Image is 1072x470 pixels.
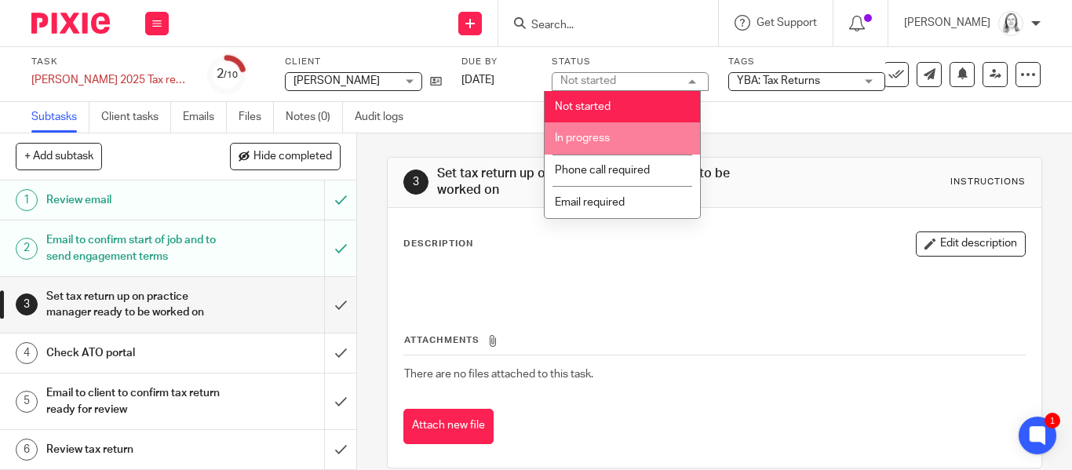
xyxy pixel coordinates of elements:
label: Status [552,56,709,68]
p: [PERSON_NAME] [904,15,990,31]
div: 5 [16,391,38,413]
span: [DATE] [461,75,494,86]
button: Hide completed [230,143,341,169]
label: Due by [461,56,532,68]
button: + Add subtask [16,143,102,169]
p: Description [403,238,473,250]
label: Task [31,56,188,68]
div: 2 [217,65,238,83]
span: Not started [555,101,611,112]
label: Client [285,56,442,68]
div: Justin Shields 2025 Tax return [31,72,188,88]
span: Get Support [757,17,817,28]
a: Client tasks [101,102,171,133]
div: [PERSON_NAME] 2025 Tax return [31,72,188,88]
span: Phone call required [555,165,650,176]
input: Search [530,19,671,33]
a: Subtasks [31,102,89,133]
div: 3 [403,169,428,195]
a: Files [239,102,274,133]
div: 6 [16,439,38,461]
button: Attach new file [403,409,494,444]
div: 1 [16,189,38,211]
h1: Review tax return [46,438,221,461]
h1: Review email [46,188,221,212]
span: Attachments [404,336,479,344]
h1: Check ATO portal [46,341,221,365]
span: There are no files attached to this task. [404,369,593,380]
a: Audit logs [355,102,415,133]
div: 4 [16,342,38,364]
img: Pixie [31,13,110,34]
h1: Set tax return up on practice manager ready to be worked on [46,285,221,325]
div: 3 [16,293,38,315]
h1: Set tax return up on practice manager ready to be worked on [437,166,748,199]
span: In progress [555,133,610,144]
span: YBA: Tax Returns [737,75,820,86]
div: Not started [560,75,616,86]
small: /10 [224,71,238,79]
span: Email required [555,197,625,208]
div: 1 [1045,413,1060,428]
span: Hide completed [253,151,332,163]
div: Instructions [950,176,1026,188]
a: Notes (0) [286,102,343,133]
h1: Email to client to confirm tax return ready for review [46,381,221,421]
img: Eleanor%20Shakeshaft.jpg [998,11,1023,36]
span: [PERSON_NAME] [294,75,380,86]
h1: Email to confirm start of job and to send engagement terms [46,228,221,268]
button: Edit description [916,231,1026,257]
a: Emails [183,102,227,133]
div: 2 [16,238,38,260]
label: Tags [728,56,885,68]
